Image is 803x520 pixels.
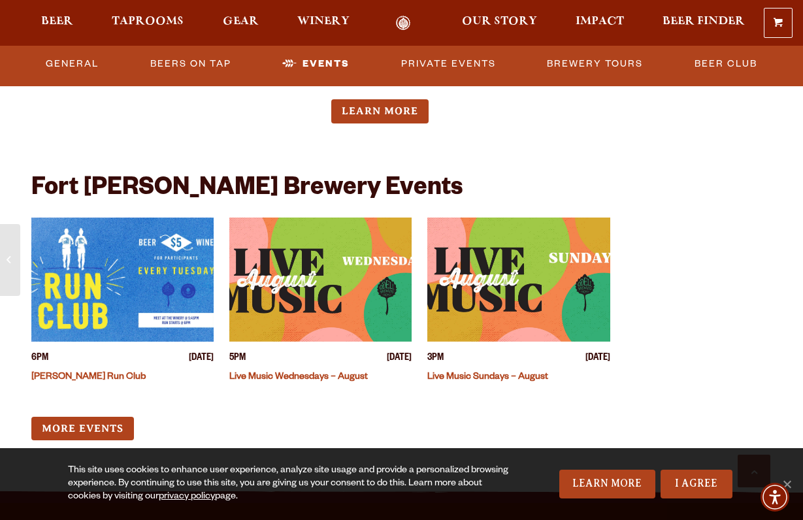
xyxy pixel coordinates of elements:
[689,49,762,79] a: Beer Club
[41,16,73,27] span: Beer
[576,16,624,27] span: Impact
[559,470,655,498] a: Learn More
[229,372,368,383] a: Live Music Wednesdays – August
[331,99,429,123] a: Learn more about Live Music Sundays – August
[31,417,134,441] a: More Events (opens in a new window)
[31,176,463,204] h2: Fort [PERSON_NAME] Brewery Events
[427,352,444,366] span: 3PM
[112,16,184,27] span: Taprooms
[453,16,546,31] a: Our Story
[145,49,237,79] a: Beers on Tap
[31,218,214,342] a: View event details
[31,372,146,383] a: [PERSON_NAME] Run Club
[33,16,82,31] a: Beer
[396,49,501,79] a: Private Events
[761,483,789,512] div: Accessibility Menu
[663,16,745,27] span: Beer Finder
[427,372,548,383] a: Live Music Sundays – August
[567,16,632,31] a: Impact
[654,16,753,31] a: Beer Finder
[277,49,355,79] a: Events
[68,464,510,504] div: This site uses cookies to enhance user experience, analyze site usage and provide a personalized ...
[297,16,350,27] span: Winery
[41,49,104,79] a: General
[214,16,267,31] a: Gear
[542,49,648,79] a: Brewery Tours
[229,218,412,342] a: View event details
[159,492,215,502] a: privacy policy
[661,470,732,498] a: I Agree
[462,16,537,27] span: Our Story
[387,352,412,366] span: [DATE]
[427,218,610,342] a: View event details
[223,16,259,27] span: Gear
[379,16,428,31] a: Odell Home
[31,352,48,366] span: 6PM
[229,352,246,366] span: 5PM
[189,352,214,366] span: [DATE]
[585,352,610,366] span: [DATE]
[289,16,358,31] a: Winery
[103,16,192,31] a: Taprooms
